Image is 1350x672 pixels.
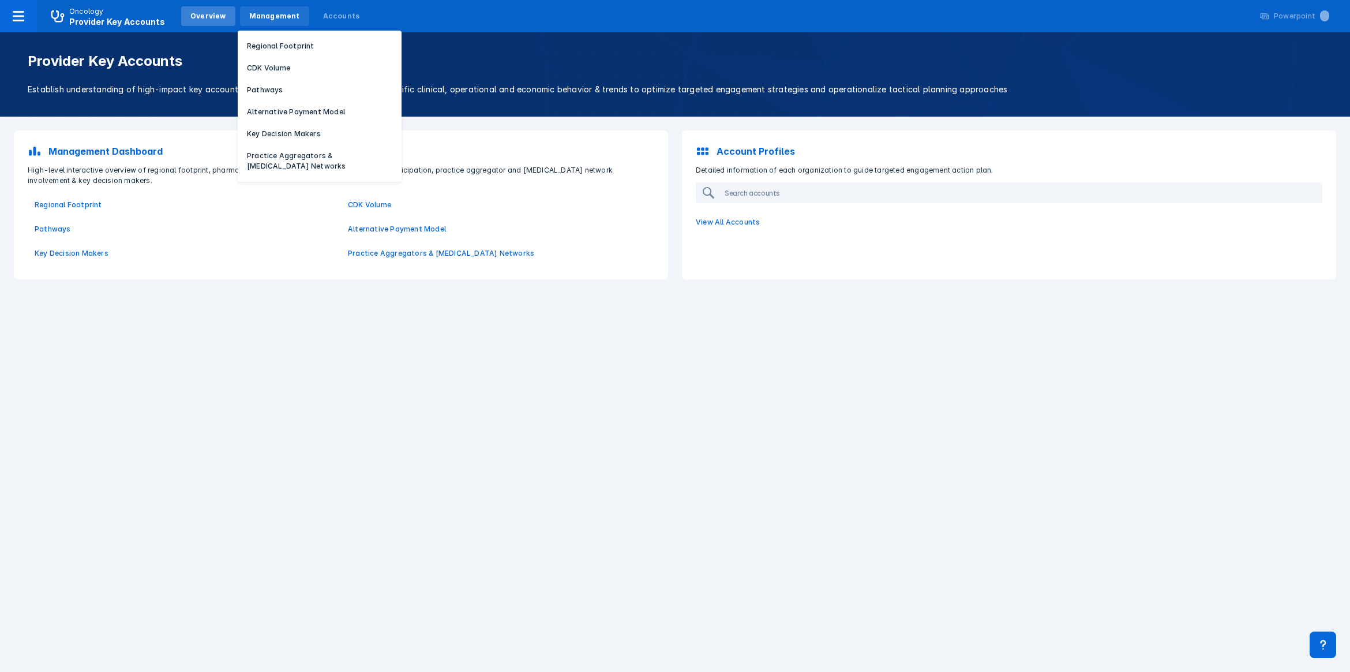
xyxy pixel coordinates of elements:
p: Alternative Payment Model [247,107,345,117]
button: Alternative Payment Model [238,103,402,121]
a: Management [240,6,309,26]
button: CDK Volume [238,59,402,77]
button: Key Decision Makers [238,125,402,143]
a: Pathways [35,224,334,234]
a: Key Decision Makers [35,248,334,259]
p: Practice Aggregators & [MEDICAL_DATA] Networks [247,151,392,171]
button: Practice Aggregators & [MEDICAL_DATA] Networks [238,147,402,175]
p: Account Profiles [717,144,795,158]
p: Establish understanding of high-impact key accounts through assessment of indication-specific cli... [28,83,1322,96]
p: Pathways [247,85,283,95]
input: Search accounts [720,184,1066,202]
p: Oncology [69,6,104,17]
a: Alternative Payment Model [348,224,647,234]
p: Regional Footprint [247,41,314,51]
a: Regional Footprint [35,200,334,210]
a: Practice Aggregators & [MEDICAL_DATA] Networks [348,248,647,259]
p: Detailed information of each organization to guide targeted engagement action plan. [689,165,1329,176]
span: Provider Key Accounts [69,17,165,27]
p: High-level interactive overview of regional footprint, pharmacy capabilities, pathways utilizatio... [21,165,661,186]
a: Account Profiles [689,137,1329,165]
button: Pathways [238,81,402,99]
a: Management Dashboard [21,137,661,165]
h1: Provider Key Accounts [28,53,1322,69]
p: Management Dashboard [48,144,163,158]
button: Regional Footprint [238,38,402,55]
p: Key Decision Makers [247,129,321,139]
div: Management [249,11,300,21]
div: Contact Support [1310,632,1336,658]
div: Accounts [323,11,360,21]
div: Overview [190,11,226,21]
a: View All Accounts [689,210,1329,234]
a: Accounts [314,6,369,26]
a: Overview [181,6,235,26]
p: CDK Volume [247,63,290,73]
div: Powerpoint [1274,11,1329,21]
a: CDK Volume [348,200,647,210]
